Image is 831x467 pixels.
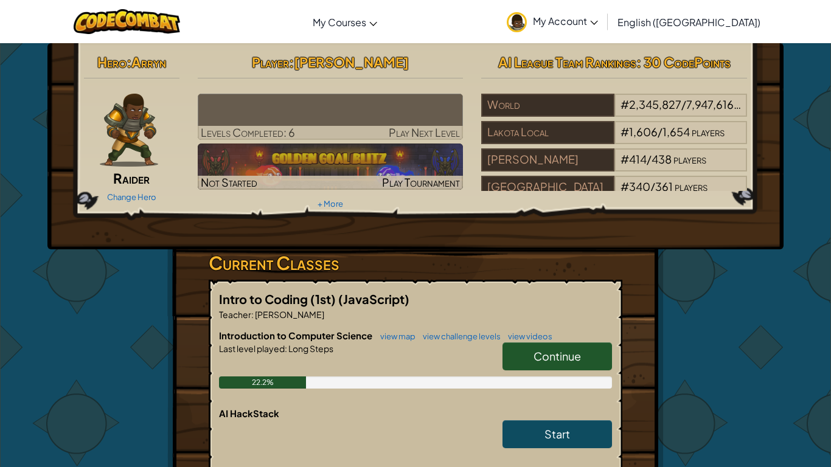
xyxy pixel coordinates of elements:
[534,349,581,363] span: Continue
[219,376,306,389] div: 22.2%
[382,175,460,189] span: Play Tournament
[533,15,598,27] span: My Account
[650,179,655,193] span: /
[501,2,604,41] a: My Account
[675,179,708,193] span: players
[507,12,527,32] img: avatar
[417,331,501,341] a: view challenge levels
[389,125,460,139] span: Play Next Level
[629,179,650,193] span: 340
[374,331,415,341] a: view map
[113,170,150,187] span: Raider
[662,125,690,139] span: 1,654
[338,291,409,306] span: (JavaScript)
[198,144,464,190] a: Not StartedPlay Tournament
[481,133,747,147] a: Lakota Local#1,606/1,654players
[251,309,254,320] span: :
[673,152,706,166] span: players
[621,152,629,166] span: #
[219,407,279,419] span: AI HackStack
[318,199,343,209] a: + More
[544,427,570,441] span: Start
[481,187,747,201] a: [GEOGRAPHIC_DATA]#340/361players
[201,125,295,139] span: Levels Completed: 6
[686,97,741,111] span: 7,947,616
[198,144,464,190] img: Golden Goal
[692,125,725,139] span: players
[107,192,156,202] a: Change Hero
[287,343,333,354] span: Long Steps
[481,148,614,171] div: [PERSON_NAME]
[219,330,374,341] span: Introduction to Computer Science
[498,54,636,71] span: AI League Team Rankings
[294,54,409,71] span: [PERSON_NAME]
[289,54,294,71] span: :
[201,175,257,189] span: Not Started
[131,54,166,71] span: Arryn
[621,179,629,193] span: #
[252,54,289,71] span: Player
[481,121,614,144] div: Lakota Local
[481,105,747,119] a: World#2,345,827/7,947,616players
[647,152,652,166] span: /
[629,125,658,139] span: 1,606
[611,5,767,38] a: English ([GEOGRAPHIC_DATA])
[652,152,672,166] span: 438
[74,9,180,34] img: CodeCombat logo
[481,176,614,199] div: [GEOGRAPHIC_DATA]
[658,125,662,139] span: /
[285,343,287,354] span: :
[481,160,747,174] a: [PERSON_NAME]#414/438players
[198,94,464,140] a: Play Next Level
[313,16,366,29] span: My Courses
[127,54,131,71] span: :
[502,331,552,341] a: view videos
[100,94,158,167] img: raider-pose.png
[481,94,614,117] div: World
[219,343,285,354] span: Last level played
[254,309,324,320] span: [PERSON_NAME]
[219,309,251,320] span: Teacher
[629,152,647,166] span: 414
[621,125,629,139] span: #
[621,97,629,111] span: #
[681,97,686,111] span: /
[307,5,383,38] a: My Courses
[655,179,673,193] span: 361
[636,54,731,71] span: : 30 CodePoints
[209,249,622,277] h3: Current Classes
[617,16,760,29] span: English ([GEOGRAPHIC_DATA])
[97,54,127,71] span: Hero
[502,420,612,448] a: Start
[629,97,681,111] span: 2,345,827
[219,291,338,306] span: Intro to Coding (1st)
